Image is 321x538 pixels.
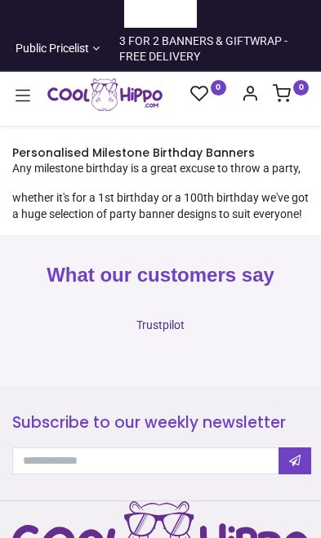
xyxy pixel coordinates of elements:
p: whether it's for a 1st birthday or a 100th birthday we've got a huge selection of party banner de... [12,190,309,222]
p: Any milestone birthday is a great excuse to throw a party, [12,161,309,177]
a: Trustpilot [136,6,185,22]
div: 3 FOR 2 BANNERS & GIFTWRAP - FREE DELIVERY [119,33,309,65]
a: Logo of Cool Hippo [47,78,163,111]
a: Public Pricelist [12,41,100,57]
img: Cool Hippo [47,78,163,111]
a: Trustpilot [136,318,185,331]
h1: Personalised Milestone Birthday Banners [12,145,309,162]
span: Public Pricelist [16,41,89,57]
a: 0 [190,84,226,104]
sup: 0 [211,80,226,96]
a: Account Info [241,89,259,102]
h3: Subscribe to our weekly newsletter [12,412,309,434]
sup: 0 [293,80,309,96]
h2: What our customers say [12,261,309,289]
a: 0 [273,89,309,102]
